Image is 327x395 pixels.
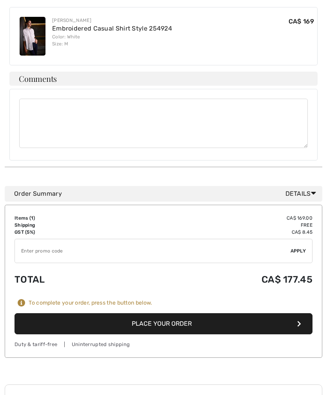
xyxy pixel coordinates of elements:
[19,99,308,148] textarea: Comments
[126,222,312,229] td: Free
[126,267,312,293] td: CA$ 177.45
[289,18,314,25] span: CA$ 169
[15,215,126,222] td: Items ( )
[15,229,126,236] td: GST (5%)
[126,215,312,222] td: CA$ 169.00
[15,240,291,263] input: Promo code
[31,216,33,221] span: 1
[291,248,306,255] span: Apply
[15,341,312,348] div: Duty & tariff-free | Uninterrupted shipping
[126,229,312,236] td: CA$ 8.45
[14,189,319,199] div: Order Summary
[52,34,172,48] div: Color: White Size: M
[52,25,172,32] a: Embroidered Casual Shirt Style 254924
[15,314,312,335] button: Place Your Order
[29,300,152,307] div: To complete your order, press the button below.
[285,189,319,199] span: Details
[15,222,126,229] td: Shipping
[52,17,172,24] div: [PERSON_NAME]
[20,17,45,56] img: Embroidered Casual Shirt Style 254924
[15,267,126,293] td: Total
[9,72,318,86] h4: Comments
